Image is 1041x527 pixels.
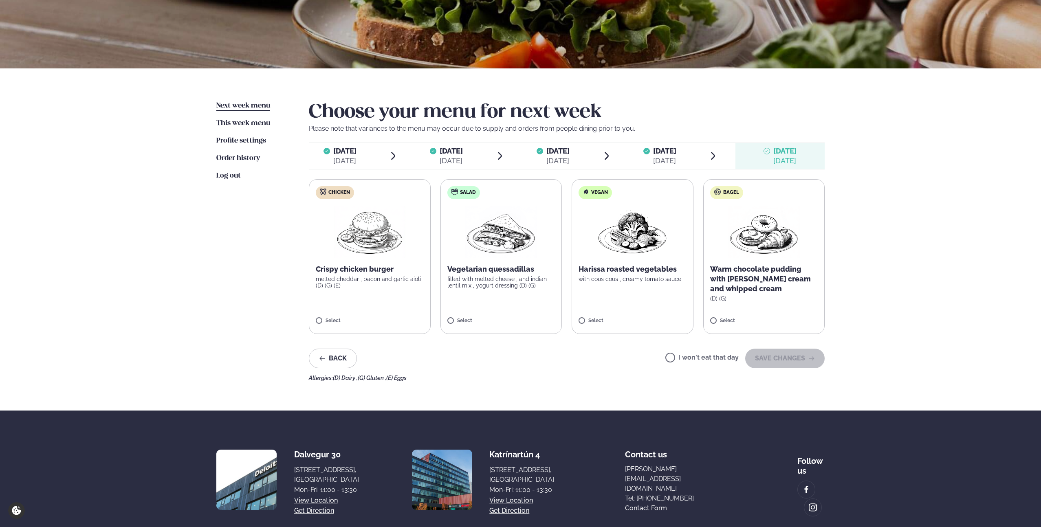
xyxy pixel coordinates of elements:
a: image alt [804,499,821,516]
a: [PERSON_NAME][EMAIL_ADDRESS][DOMAIN_NAME] [625,464,727,494]
button: Back [309,349,357,368]
a: View location [489,496,533,505]
div: [STREET_ADDRESS], [GEOGRAPHIC_DATA] [294,465,359,485]
span: This week menu [216,120,270,127]
img: image alt [808,503,817,512]
span: (G) Gluten , [358,375,386,381]
p: filled with melted cheese , and indian lentil mix , yogurt dressing (D) (G) [447,276,555,289]
span: Bagel [723,189,739,196]
p: Harissa roasted vegetables [579,264,687,274]
div: [DATE] [773,156,797,166]
span: [DATE] [333,147,357,155]
p: (D) (G) [710,295,818,302]
span: [DATE] [546,147,570,155]
a: Order history [216,154,260,163]
div: Dalvegur 30 [294,450,359,459]
img: Croissant.png [728,206,800,258]
span: [DATE] [440,147,463,155]
img: salad.svg [451,189,458,195]
img: image alt [216,450,277,510]
a: Profile settings [216,136,266,146]
span: [DATE] [773,147,797,155]
img: Vegan.png [596,206,668,258]
p: with cous cous , creamy tomato sauce [579,276,687,282]
span: Profile settings [216,137,266,144]
span: Vegan [591,189,608,196]
span: Log out [216,172,241,179]
div: Katrínartún 4 [489,450,554,459]
span: (D) Dairy , [333,375,358,381]
a: View location [294,496,338,505]
span: Chicken [328,189,350,196]
p: Crispy chicken burger [316,264,424,274]
button: SAVE CHANGES [745,349,825,368]
p: Warm chocolate pudding with [PERSON_NAME] cream and whipped cream [710,264,818,294]
img: bagle-new-16px.svg [714,189,721,195]
a: Tel: [PHONE_NUMBER] [625,494,727,503]
a: Next week menu [216,101,270,111]
img: image alt [802,485,811,494]
div: [DATE] [333,156,357,166]
span: Salad [460,189,476,196]
span: [DATE] [653,147,676,155]
img: Vegan.svg [583,189,589,195]
a: Get direction [294,506,334,516]
p: melted cheddar , bacon and garlic aioli (D) (G) (E) [316,276,424,289]
img: Quesadilla.png [465,206,537,258]
div: Allergies: [309,375,825,381]
div: [STREET_ADDRESS], [GEOGRAPHIC_DATA] [489,465,554,485]
div: [DATE] [440,156,463,166]
span: Contact us [625,443,667,459]
p: Vegetarian quessadillas [447,264,555,274]
div: Mon-Fri: 11:00 - 13:30 [294,485,359,495]
img: image alt [412,450,472,510]
span: (E) Eggs [386,375,407,381]
div: [DATE] [653,156,676,166]
a: Log out [216,171,241,181]
span: Next week menu [216,102,270,109]
a: Contact form [625,503,667,513]
div: [DATE] [546,156,570,166]
a: Cookie settings [8,502,25,519]
div: Follow us [797,450,825,476]
h2: Choose your menu for next week [309,101,825,124]
span: Order history [216,155,260,162]
div: Mon-Fri: 11:00 - 13:30 [489,485,554,495]
a: Get direction [489,506,529,516]
a: This week menu [216,119,270,128]
a: image alt [798,481,815,498]
p: Please note that variances to the menu may occur due to supply and orders from people dining prio... [309,124,825,134]
img: chicken.svg [320,189,326,195]
img: Hamburger.png [334,206,406,258]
